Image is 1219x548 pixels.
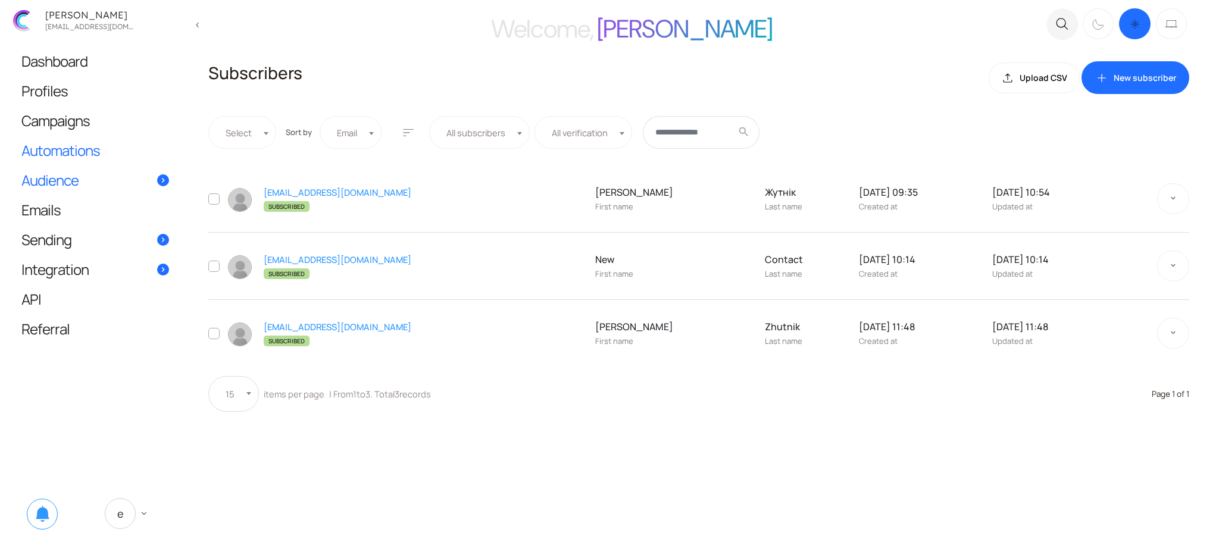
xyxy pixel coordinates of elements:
a: file_uploadUpload CSV [989,62,1079,93]
a: E keyboard_arrow_down [93,490,163,537]
span: 1 [353,388,357,400]
span: Subscribed [264,201,310,212]
span: Referral [21,322,70,335]
img: subscriber-68a44e6c9be4c.jpg [228,255,252,279]
span: [DATE] 09:35 [859,186,918,199]
span: Sending [21,233,71,246]
span: Subscribed [264,268,310,279]
a: [EMAIL_ADDRESS][DOMAIN_NAME] [264,321,411,333]
a: API [10,284,181,314]
span: Subscribed [264,336,310,346]
span: 3 [365,388,370,400]
span: All verification [547,126,620,139]
a: Integration [10,255,181,284]
span: Last name [765,201,802,212]
span: First name [595,336,633,346]
span: Audience [21,174,79,186]
a: Dashboard [10,46,181,76]
span: All subscribers [442,126,517,139]
a: Automations [10,136,181,165]
span: add [1095,71,1109,85]
div: [PERSON_NAME] [42,10,137,20]
span: Email [320,116,382,149]
img: subscriber-6638a46e298a8.jpg [228,188,252,212]
span: [DATE] 11:48 [859,320,915,333]
span: All verification [535,116,632,149]
span: 15 [221,387,246,400]
span: Select [208,116,276,149]
a: [EMAIL_ADDRESS][DOMAIN_NAME] [264,253,411,265]
button: sort [398,116,418,149]
a: Campaigns [10,106,181,135]
span: [DATE] 10:14 [859,253,915,266]
span: Integration [21,263,89,275]
span: New [595,253,614,266]
label: items per page [264,376,324,412]
a: Emails [10,195,181,224]
a: addNew subscriber [1082,61,1189,95]
span: Campaigns [21,114,90,127]
a: Referral [10,314,181,343]
span: [PERSON_NAME] [595,320,673,333]
span: Updated at [992,336,1033,346]
span: Welcome, [491,12,593,45]
span: Last name [765,336,802,346]
span: Last name [765,268,802,279]
span: Automations [21,144,100,156]
span: [PERSON_NAME] [597,12,773,45]
span: 3 [395,388,399,400]
span: Sort by [286,127,312,137]
a: [EMAIL_ADDRESS][DOMAIN_NAME] [264,186,411,198]
a: Sending [10,225,181,254]
span: Email [332,126,369,139]
a: Profiles [10,76,181,105]
span: [DATE] 10:14 [992,253,1049,266]
span: Updated at [992,201,1033,212]
a: [PERSON_NAME] [EMAIL_ADDRESS][DOMAIN_NAME] [6,5,186,36]
span: Updated at [992,268,1033,279]
h2: Subscribers [208,61,302,87]
span: Zhutnik [765,320,800,333]
span: API [21,293,41,305]
div: Dark mode switcher [1081,6,1189,42]
label: Page 1 of 1 [1152,388,1189,400]
div: zhekan.zhutnik@gmail.com [42,20,137,31]
span: Жутнік [765,186,796,199]
span: First name [595,201,633,212]
span: First name [595,268,633,279]
span: Contact [765,253,803,266]
span: Created at [859,268,898,279]
label: | From to . Total records [329,376,431,412]
span: [DATE] 10:54 [992,186,1050,199]
span: Select [221,126,264,139]
span: file_upload [1001,71,1015,85]
a: Audience [10,165,181,195]
span: 15 [208,376,259,412]
span: search [737,129,750,135]
span: E [105,498,136,529]
span: [DATE] 11:48 [992,320,1048,333]
span: Created at [859,201,898,212]
span: Created at [859,336,898,346]
span: Profiles [21,84,68,97]
img: subscriber-689f1e945e627.jpg [228,322,252,346]
span: All subscribers [429,116,530,149]
span: [PERSON_NAME] [595,186,673,199]
span: Emails [21,203,61,216]
span: sort [401,126,415,140]
span: keyboard_arrow_down [139,508,149,519]
span: Dashboard [21,55,87,67]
